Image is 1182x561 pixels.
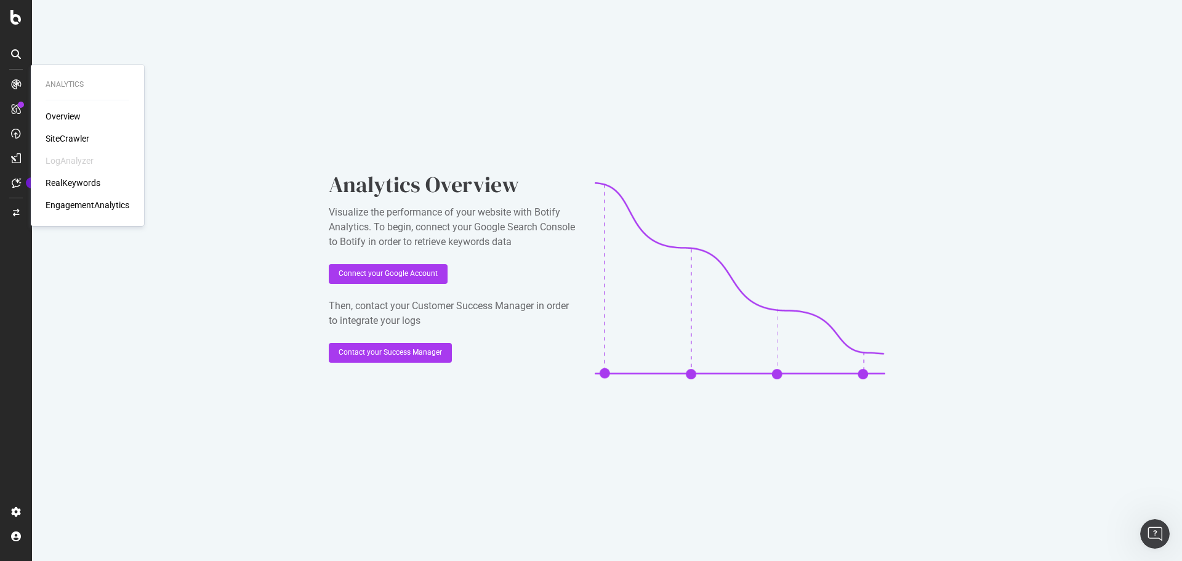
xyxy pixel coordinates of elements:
[46,199,129,211] a: EngagementAnalytics
[339,347,442,358] div: Contact your Success Manager
[46,177,100,189] a: RealKeywords
[46,132,89,145] a: SiteCrawler
[329,169,575,200] div: Analytics Overview
[329,343,452,363] button: Contact your Success Manager
[339,268,438,279] div: Connect your Google Account
[595,182,885,379] img: CaL_T18e.png
[46,155,94,167] div: LogAnalyzer
[46,110,81,123] a: Overview
[329,205,575,249] div: Visualize the performance of your website with Botify Analytics. To begin, connect your Google Se...
[329,264,448,284] button: Connect your Google Account
[46,79,129,90] div: Analytics
[1140,519,1170,549] iframe: Intercom live chat
[329,299,575,328] div: Then, contact your Customer Success Manager in order to integrate your logs
[26,177,37,188] div: Tooltip anchor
